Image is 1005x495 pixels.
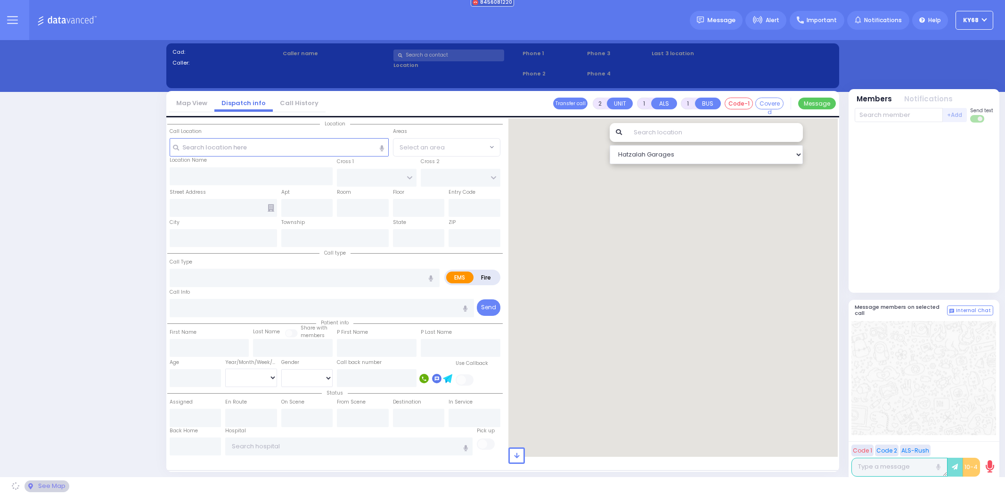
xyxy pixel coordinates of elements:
[707,16,735,25] span: Message
[587,49,648,58] span: Phone 3
[807,16,837,25] span: Important
[170,427,198,435] label: Back Home
[273,99,326,107] a: Call History
[319,249,351,256] span: Call type
[225,427,246,435] label: Hospital
[170,128,202,135] label: Call Location
[628,123,802,142] input: Search location
[449,398,473,406] label: In Service
[970,114,985,124] label: Turn off text
[449,189,475,196] label: Entry Code
[904,94,953,105] button: Notifications
[947,305,993,316] button: Internal Chat
[170,398,193,406] label: Assigned
[170,359,179,366] label: Age
[393,61,519,69] label: Location
[477,299,500,316] button: Send
[956,11,993,30] button: ky68
[477,427,495,435] label: Pick up
[37,14,100,26] img: Logo
[697,16,704,24] img: message.svg
[970,107,993,114] span: Send text
[214,99,273,107] a: Dispatch info
[553,98,588,109] button: Transfer call
[523,49,584,58] span: Phone 1
[320,120,350,127] span: Location
[393,49,504,61] input: Search a contact
[170,329,196,336] label: First Name
[855,304,947,316] h5: Message members on selected call
[446,272,474,283] label: EMS
[473,272,499,283] label: Fire
[421,329,452,336] label: P Last Name
[281,359,299,366] label: Gender
[268,204,274,212] span: Other building occupants
[963,16,979,25] span: ky68
[170,189,206,196] label: Street Address
[928,16,941,25] span: Help
[301,324,327,331] small: Share with
[864,16,902,25] span: Notifications
[755,98,784,109] button: Covered
[225,359,277,366] div: Year/Month/Week/Day
[766,16,779,25] span: Alert
[170,219,180,226] label: City
[172,48,280,56] label: Cad:
[25,480,69,492] div: See map
[172,59,280,67] label: Caller:
[652,49,742,58] label: Last 3 location
[393,398,421,406] label: Destination
[949,309,954,313] img: comment-alt.png
[337,398,366,406] label: From Scene
[170,157,207,164] label: Location Name
[170,289,190,296] label: Call Info
[393,219,406,226] label: State
[170,258,192,266] label: Call Type
[322,389,348,396] span: Status
[281,398,304,406] label: On Scene
[855,108,943,122] input: Search member
[281,189,290,196] label: Apt
[875,445,899,456] button: Code 2
[283,49,390,58] label: Caller name
[337,329,368,336] label: P First Name
[316,319,353,326] span: Patient info
[851,445,874,456] button: Code 1
[337,189,351,196] label: Room
[170,138,389,156] input: Search location here
[337,359,382,366] label: Call back number
[695,98,721,109] button: BUS
[253,328,280,336] label: Last Name
[900,445,931,456] button: ALS-Rush
[393,189,404,196] label: Floor
[523,70,584,78] span: Phone 2
[281,219,305,226] label: Township
[225,398,247,406] label: En Route
[421,158,440,165] label: Cross 2
[798,98,836,109] button: Message
[857,94,892,105] button: Members
[456,360,488,367] label: Use Callback
[225,437,473,455] input: Search hospital
[400,143,445,152] span: Select an area
[725,98,753,109] button: Code-1
[449,219,456,226] label: ZIP
[607,98,633,109] button: UNIT
[337,158,354,165] label: Cross 1
[169,99,214,107] a: Map View
[587,70,648,78] span: Phone 4
[956,307,991,314] span: Internal Chat
[651,98,677,109] button: ALS
[393,128,407,135] label: Areas
[301,332,325,339] span: members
